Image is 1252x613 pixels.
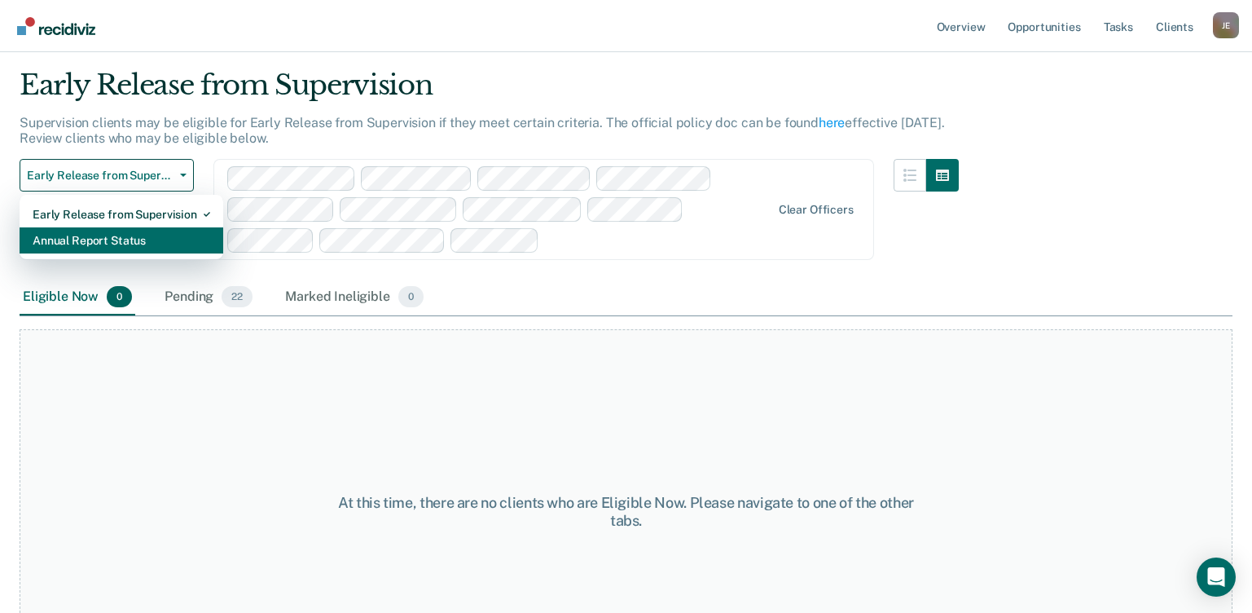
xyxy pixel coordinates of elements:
[20,159,194,192] button: Early Release from Supervision
[107,286,132,307] span: 0
[20,68,959,115] div: Early Release from Supervision
[20,115,945,146] p: Supervision clients may be eligible for Early Release from Supervision if they meet certain crite...
[1213,12,1239,38] div: J E
[323,494,929,529] div: At this time, there are no clients who are Eligible Now. Please navigate to one of the other tabs.
[282,280,427,315] div: Marked Ineligible0
[33,227,210,254] div: Annual Report Status
[398,286,424,307] span: 0
[27,169,174,183] span: Early Release from Supervision
[1213,12,1239,38] button: Profile dropdown button
[20,280,135,315] div: Eligible Now0
[222,286,253,307] span: 22
[1197,558,1236,597] div: Open Intercom Messenger
[17,17,95,35] img: Recidiviz
[33,201,210,227] div: Early Release from Supervision
[779,203,854,217] div: Clear officers
[161,280,256,315] div: Pending22
[819,115,845,130] a: here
